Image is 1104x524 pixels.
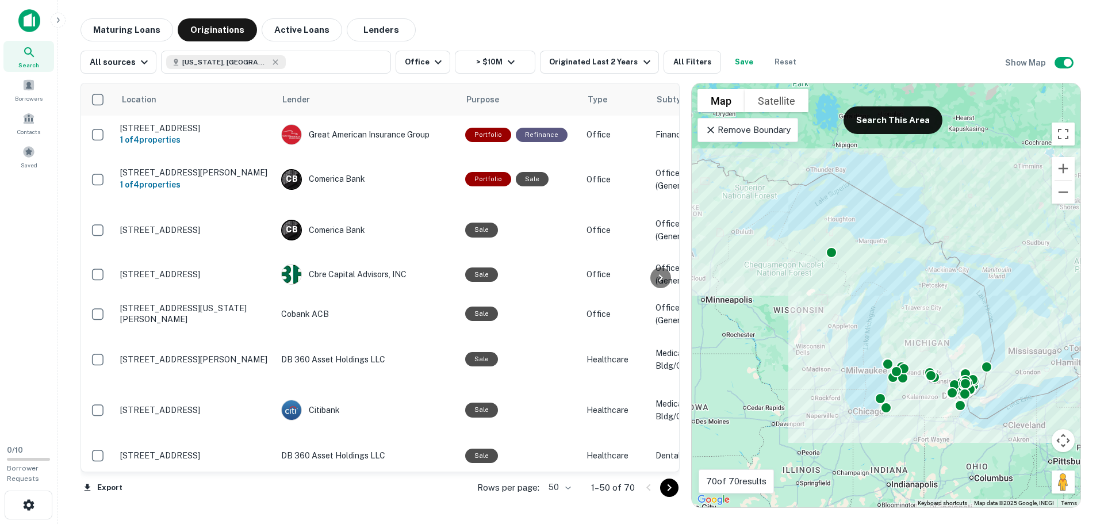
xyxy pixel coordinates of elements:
button: Save your search to get updates of matches that match your search criteria. [726,51,762,74]
div: This loan purpose was for refinancing [516,128,568,142]
th: Location [114,83,275,116]
a: Search [3,41,54,72]
iframe: Chat Widget [1046,432,1104,487]
p: Remove Boundary [705,123,791,137]
p: [STREET_ADDRESS] [120,405,270,415]
h6: Show Map [1005,56,1048,69]
div: 50 [544,479,573,496]
span: Lender [282,93,310,106]
button: Map camera controls [1052,429,1075,452]
button: Originated Last 2 Years [540,51,658,74]
p: [STREET_ADDRESS] [120,225,270,235]
img: capitalize-icon.png [18,9,40,32]
span: Map data ©2025 Google, INEGI [974,500,1054,506]
span: Search [18,60,39,70]
a: Open this area in Google Maps (opens a new window) [695,492,733,507]
p: 1–50 of 70 [591,481,635,495]
th: Lender [275,83,459,116]
span: Saved [21,160,37,170]
div: Originated Last 2 Years [549,55,653,69]
span: Purpose [466,93,514,106]
img: picture [282,125,301,144]
a: Terms (opens in new tab) [1061,500,1077,506]
div: Comerica Bank [281,220,454,240]
div: Citibank [281,400,454,420]
th: Type [581,83,650,116]
p: [STREET_ADDRESS][US_STATE][PERSON_NAME] [120,303,270,324]
div: Cbre Capital Advisors, INC [281,264,454,285]
p: Healthcare [586,449,644,462]
a: Contacts [3,108,54,139]
button: All Filters [664,51,721,74]
img: Google [695,492,733,507]
button: Zoom out [1052,181,1075,204]
p: Office [586,224,644,236]
p: Office [586,128,644,141]
h6: 1 of 4 properties [120,133,270,146]
p: Office [586,173,644,186]
button: All sources [80,51,156,74]
a: Borrowers [3,74,54,105]
p: Office [586,268,644,281]
div: Great American Insurance Group [281,124,454,145]
div: Sale [465,403,498,417]
p: C B [286,173,297,185]
span: [US_STATE], [GEOGRAPHIC_DATA] [182,57,269,67]
button: Toggle fullscreen view [1052,123,1075,146]
div: Sale [465,267,498,282]
span: Location [121,93,171,106]
p: Rows per page: [477,481,539,495]
button: Zoom in [1052,157,1075,180]
p: Healthcare [586,353,644,366]
p: Office [586,308,644,320]
button: Office [396,51,450,74]
a: Saved [3,141,54,172]
button: > $10M [455,51,535,74]
button: Show satellite imagery [745,89,808,112]
div: Sale [465,223,498,237]
button: Originations [178,18,257,41]
button: [US_STATE], [GEOGRAPHIC_DATA] [161,51,391,74]
button: Active Loans [262,18,342,41]
th: Purpose [459,83,581,116]
p: DB 360 Asset Holdings LLC [281,353,454,366]
button: Show street map [697,89,745,112]
div: Sale [516,172,549,186]
p: [STREET_ADDRESS] [120,269,270,280]
span: Borrowers [15,94,43,103]
div: Comerica Bank [281,169,454,190]
p: Cobank ACB [281,308,454,320]
span: Subtype [657,93,691,106]
span: Borrower Requests [7,464,39,483]
p: [STREET_ADDRESS] [120,450,270,461]
p: [STREET_ADDRESS][PERSON_NAME] [120,354,270,365]
div: All sources [90,55,151,69]
button: Maturing Loans [80,18,173,41]
button: Go to next page [660,479,678,497]
span: Type [588,93,607,106]
div: Sale [465,449,498,463]
p: 70 of 70 results [706,475,766,488]
div: This is a portfolio loan with 4 properties [465,128,511,142]
button: Export [80,479,125,496]
h6: 1 of 4 properties [120,178,270,191]
div: 0 0 [692,83,1080,507]
div: Sale [465,307,498,321]
img: picture [282,400,301,420]
div: Sale [465,352,498,366]
span: 0 / 10 [7,446,23,454]
p: Healthcare [586,404,644,416]
p: [STREET_ADDRESS][PERSON_NAME] [120,167,270,178]
button: Reset [767,51,804,74]
button: Lenders [347,18,416,41]
p: DB 360 Asset Holdings LLC [281,449,454,462]
img: picture [282,265,301,284]
div: This is a portfolio loan with 4 properties [465,172,511,186]
button: Search This Area [844,106,942,134]
button: Keyboard shortcuts [918,499,967,507]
